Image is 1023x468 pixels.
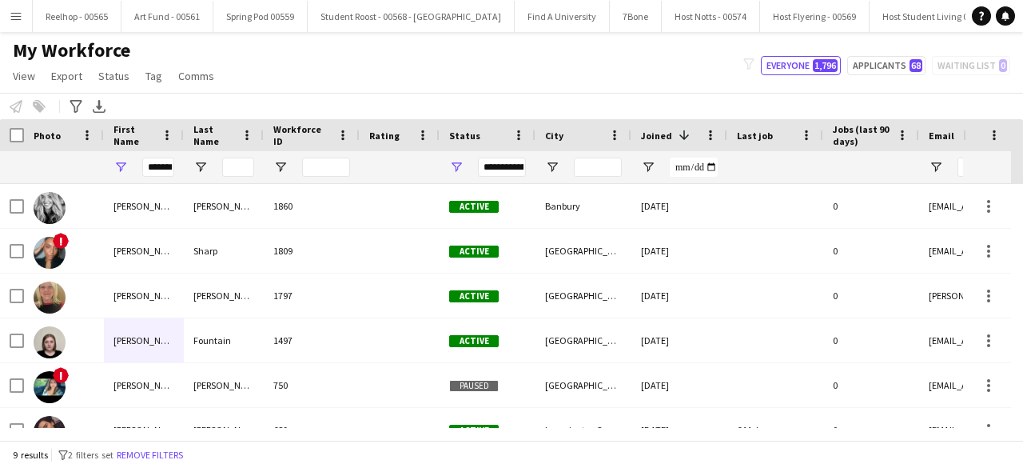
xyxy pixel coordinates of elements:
img: Natasha Sharp [34,237,66,269]
button: Spring Pod 00559 [213,1,308,32]
div: [DATE] [631,274,727,318]
div: 0 [823,408,919,452]
span: First Name [113,123,155,147]
span: 1,796 [813,59,838,72]
button: Everyone1,796 [761,56,841,75]
div: Leamington Spa [535,408,631,452]
div: Sharp [184,229,264,273]
span: Active [449,335,499,347]
input: Workforce ID Filter Input [302,158,350,177]
div: 644 days [727,408,823,452]
img: Natasha Rainey [34,416,66,448]
span: Paused [449,380,499,392]
div: [PERSON_NAME] [184,184,264,228]
button: 7Bone [610,1,662,32]
div: [PERSON_NAME] [184,363,264,407]
a: Export [45,66,89,86]
input: Joined Filter Input [670,158,718,177]
span: Status [98,69,129,83]
a: Comms [172,66,221,86]
div: [PERSON_NAME] [104,408,184,452]
div: 0 [823,184,919,228]
a: Tag [139,66,169,86]
button: Host Notts - 00574 [662,1,760,32]
div: [PERSON_NAME] [184,408,264,452]
button: Open Filter Menu [641,160,655,174]
div: [DATE] [631,318,727,362]
button: Open Filter Menu [193,160,208,174]
button: Open Filter Menu [113,160,128,174]
span: Tag [145,69,162,83]
div: [PERSON_NAME] [104,229,184,273]
div: Fountain [184,318,264,362]
div: 0 [823,318,919,362]
div: 0 [823,363,919,407]
img: Natasha Fountain [34,326,66,358]
button: Applicants68 [847,56,925,75]
div: 1497 [264,318,360,362]
button: Open Filter Menu [929,160,943,174]
div: [PERSON_NAME] [104,363,184,407]
span: 68 [910,59,922,72]
button: Host Student Living 00547 [870,1,1001,32]
input: First Name Filter Input [142,158,174,177]
div: [GEOGRAPHIC_DATA] [535,229,631,273]
img: Natasha Sultman [34,282,66,314]
span: Jobs (last 90 days) [833,123,890,147]
button: Open Filter Menu [273,160,288,174]
span: My Workforce [13,38,130,62]
div: Banbury [535,184,631,228]
div: [DATE] [631,408,727,452]
div: [PERSON_NAME] [104,274,184,318]
span: Photo [34,130,61,142]
img: Natasha Dumbleton [34,192,66,224]
span: Active [449,201,499,213]
app-action-btn: Advanced filters [66,97,86,116]
span: 2 filters set [68,449,113,461]
span: City [545,130,563,142]
button: Student Roost - 00568 - [GEOGRAPHIC_DATA] [308,1,515,32]
span: Workforce ID [273,123,331,147]
app-action-btn: Export XLSX [90,97,109,116]
button: Host Flyering - 00569 [760,1,870,32]
button: Open Filter Menu [449,160,464,174]
button: Remove filters [113,446,186,464]
div: 0 [823,229,919,273]
button: Reelhop - 00565 [33,1,121,32]
a: View [6,66,42,86]
span: Export [51,69,82,83]
div: [PERSON_NAME] [104,184,184,228]
div: 1797 [264,274,360,318]
a: Status [92,66,136,86]
span: Status [449,130,480,142]
div: [PERSON_NAME] [184,274,264,318]
span: Last Name [193,123,235,147]
span: Active [449,290,499,302]
span: Joined [641,130,672,142]
button: Find A University [515,1,610,32]
button: Art Fund - 00561 [121,1,213,32]
div: [GEOGRAPHIC_DATA] [535,274,631,318]
span: View [13,69,35,83]
img: Natasha Berecz [34,371,66,403]
input: Last Name Filter Input [222,158,254,177]
div: [GEOGRAPHIC_DATA] [535,318,631,362]
div: [PERSON_NAME] [104,318,184,362]
div: 1860 [264,184,360,228]
button: Open Filter Menu [545,160,559,174]
div: [DATE] [631,229,727,273]
input: City Filter Input [574,158,622,177]
div: 689 [264,408,360,452]
span: Active [449,246,499,258]
div: [GEOGRAPHIC_DATA] [535,363,631,407]
span: Active [449,425,499,437]
div: 0 [823,274,919,318]
span: Last job [737,130,773,142]
span: ! [53,233,69,249]
div: [DATE] [631,184,727,228]
div: [DATE] [631,363,727,407]
span: Email [929,130,954,142]
div: 750 [264,363,360,407]
span: Rating [369,130,400,142]
span: Comms [178,69,214,83]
